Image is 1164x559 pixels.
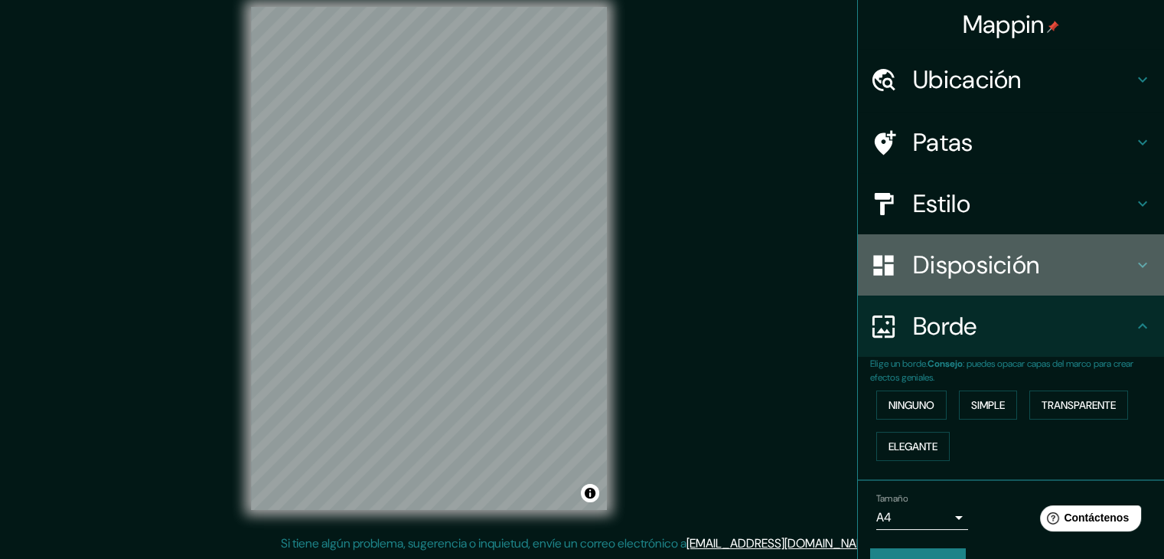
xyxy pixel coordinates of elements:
[858,112,1164,173] div: Patas
[913,126,973,159] font: Patas
[963,8,1045,41] font: Mappin
[876,509,892,525] font: A4
[1029,391,1128,420] button: Transparente
[876,432,950,461] button: Elegante
[686,535,875,551] a: [EMAIL_ADDRESS][DOMAIN_NAME]
[870,358,928,370] font: Elige un borde.
[913,310,977,342] font: Borde
[959,391,1017,420] button: Simple
[858,49,1164,110] div: Ubicación
[876,492,908,505] font: Tamaño
[858,234,1164,296] div: Disposición
[870,358,1133,384] font: : puedes opacar capas del marco para crear efectos geniales.
[251,7,607,510] canvas: Mapa
[581,484,599,502] button: Activar o desactivar atribución
[928,358,963,370] font: Consejo
[876,391,947,420] button: Ninguno
[876,505,968,530] div: A4
[858,296,1164,357] div: Borde
[1042,398,1116,412] font: Transparente
[858,173,1164,234] div: Estilo
[913,249,1039,281] font: Disposición
[1028,499,1147,542] iframe: Lanzador de widgets de ayuda
[913,64,1022,96] font: Ubicación
[888,398,934,412] font: Ninguno
[971,398,1005,412] font: Simple
[913,188,970,220] font: Estilo
[888,440,937,453] font: Elegante
[281,535,686,551] font: Si tiene algún problema, sugerencia o inquietud, envíe un correo electrónico a
[1047,21,1059,33] img: pin-icon.png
